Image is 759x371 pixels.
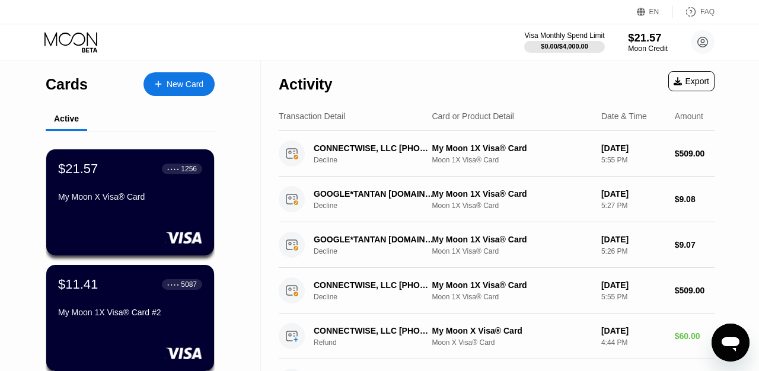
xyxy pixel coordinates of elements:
div: ● ● ● ● [167,167,179,171]
div: [DATE] [601,189,665,199]
div: CONNECTWISE, LLC [PHONE_NUMBER] US [314,326,434,335]
div: Export [674,76,709,86]
div: My Moon X Visa® Card [432,326,591,335]
div: Export [668,71,715,91]
div: My Moon X Visa® Card [58,192,202,202]
div: FAQ [700,8,715,16]
div: Decline [314,202,443,210]
div: ● ● ● ● [167,283,179,286]
div: Decline [314,247,443,255]
div: Card or Product Detail [432,111,514,121]
div: Date & Time [601,111,647,121]
div: EN [649,8,659,16]
div: My Moon 1X Visa® Card [432,189,591,199]
div: [DATE] [601,280,665,290]
div: New Card [143,72,215,96]
div: Decline [314,156,443,164]
div: CONNECTWISE, LLC [PHONE_NUMBER] USDeclineMy Moon 1X Visa® CardMoon 1X Visa® Card[DATE]5:55 PM$509.00 [279,131,715,177]
div: Moon Credit [628,44,668,53]
iframe: Button to launch messaging window [712,324,750,362]
div: $21.57 [58,161,98,177]
div: Amount [675,111,703,121]
div: $509.00 [675,149,715,158]
div: My Moon 1X Visa® Card #2 [58,308,202,317]
div: $21.57● ● ● ●1256My Moon X Visa® Card [46,149,214,255]
div: 5:27 PM [601,202,665,210]
div: Refund [314,338,443,347]
div: Moon 1X Visa® Card [432,247,591,255]
div: My Moon 1X Visa® Card [432,143,591,153]
div: $21.57Moon Credit [628,31,668,53]
div: 1256 [181,165,197,173]
div: Active [54,114,79,123]
div: $11.41 [58,277,98,292]
div: $9.07 [675,240,715,250]
div: CONNECTWISE, LLC [PHONE_NUMBER] USDeclineMy Moon 1X Visa® CardMoon 1X Visa® Card[DATE]5:55 PM$509.00 [279,268,715,314]
div: Decline [314,293,443,301]
div: $0.00 / $4,000.00 [541,43,588,50]
div: 5087 [181,280,197,289]
div: Activity [279,76,332,93]
div: Visa Monthly Spend Limit [524,31,604,40]
div: New Card [167,79,203,89]
div: 5:55 PM [601,156,665,164]
div: CONNECTWISE, LLC [PHONE_NUMBER] US [314,280,434,290]
div: [DATE] [601,235,665,244]
div: [DATE] [601,326,665,335]
div: GOOGLE*TANTAN [DOMAIN_NAME][URL] [314,235,434,244]
div: My Moon 1X Visa® Card [432,235,591,244]
div: 4:44 PM [601,338,665,347]
div: CONNECTWISE, LLC [PHONE_NUMBER] US [314,143,434,153]
div: GOOGLE*TANTAN [DOMAIN_NAME][URL]DeclineMy Moon 1X Visa® CardMoon 1X Visa® Card[DATE]5:26 PM$9.07 [279,222,715,268]
div: Moon 1X Visa® Card [432,202,591,210]
div: My Moon 1X Visa® Card [432,280,591,290]
div: $21.57 [628,31,668,44]
div: $9.08 [675,194,715,204]
div: 5:55 PM [601,293,665,301]
div: Moon X Visa® Card [432,338,591,347]
div: Cards [46,76,88,93]
div: $11.41● ● ● ●5087My Moon 1X Visa® Card #2 [46,265,214,371]
div: Moon 1X Visa® Card [432,293,591,301]
div: FAQ [673,6,715,18]
div: CONNECTWISE, LLC [PHONE_NUMBER] USRefundMy Moon X Visa® CardMoon X Visa® Card[DATE]4:44 PM$60.00 [279,314,715,359]
div: Transaction Detail [279,111,345,121]
div: Visa Monthly Spend Limit$0.00/$4,000.00 [524,31,604,53]
div: $60.00 [675,331,715,341]
div: 5:26 PM [601,247,665,255]
div: EN [637,6,673,18]
div: GOOGLE*TANTAN [DOMAIN_NAME][URL]DeclineMy Moon 1X Visa® CardMoon 1X Visa® Card[DATE]5:27 PM$9.08 [279,177,715,222]
div: [DATE] [601,143,665,153]
div: GOOGLE*TANTAN [DOMAIN_NAME][URL] [314,189,434,199]
div: $509.00 [675,286,715,295]
div: Moon 1X Visa® Card [432,156,591,164]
